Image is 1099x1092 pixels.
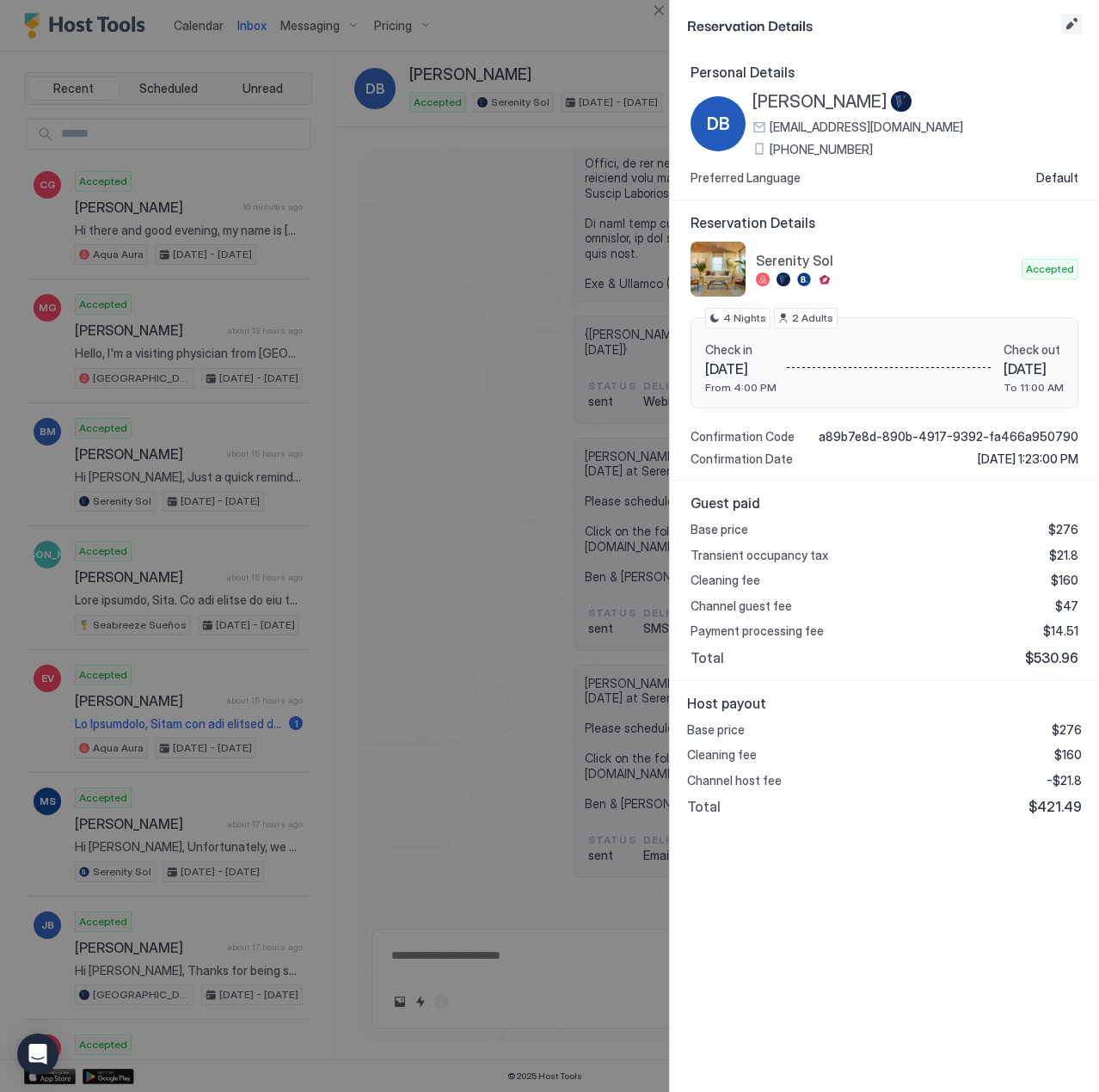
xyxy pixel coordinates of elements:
[687,695,1082,712] span: Host payout
[687,773,782,788] span: Channel host fee
[978,451,1078,467] span: [DATE] 1:23:00 PM
[691,598,792,614] span: Channel guest fee
[1051,573,1078,588] span: $160
[1025,649,1078,666] span: $530.96
[792,310,833,326] span: 2 Adults
[705,381,777,394] span: From 4:00 PM
[1004,342,1064,358] span: Check out
[1055,598,1078,614] span: $47
[691,429,795,445] span: Confirmation Code
[691,494,1078,512] span: Guest paid
[691,548,828,563] span: Transient occupancy tax
[17,1034,58,1075] div: Open Intercom Messenger
[770,142,873,157] span: [PHONE_NUMBER]
[1052,722,1082,738] span: $276
[691,242,746,297] div: listing image
[691,573,760,588] span: Cleaning fee
[1036,170,1078,186] span: Default
[705,360,777,377] span: [DATE]
[691,649,724,666] span: Total
[1004,381,1064,394] span: To 11:00 AM
[723,310,766,326] span: 4 Nights
[687,798,721,815] span: Total
[752,91,887,113] span: [PERSON_NAME]
[691,214,1078,231] span: Reservation Details
[770,120,963,135] span: [EMAIL_ADDRESS][DOMAIN_NAME]
[691,170,801,186] span: Preferred Language
[1047,773,1082,788] span: -$21.8
[687,14,1058,35] span: Reservation Details
[705,342,777,358] span: Check in
[1054,747,1082,763] span: $160
[1043,623,1078,639] span: $14.51
[1028,798,1082,815] span: $421.49
[756,252,1015,269] span: Serenity Sol
[1004,360,1064,377] span: [DATE]
[1026,261,1074,277] span: Accepted
[707,111,730,137] span: DB
[819,429,1078,445] span: a89b7e8d-890b-4917-9392-fa466a950790
[687,722,745,738] span: Base price
[1061,14,1082,34] button: Edit reservation
[691,522,748,537] span: Base price
[691,451,793,467] span: Confirmation Date
[687,747,757,763] span: Cleaning fee
[691,623,824,639] span: Payment processing fee
[1049,548,1078,563] span: $21.8
[691,64,1078,81] span: Personal Details
[1048,522,1078,537] span: $276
